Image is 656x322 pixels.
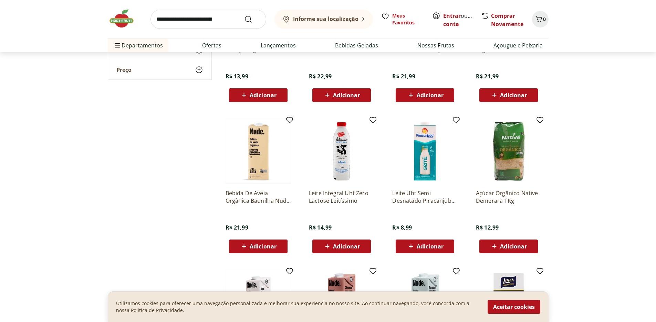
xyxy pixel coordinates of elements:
span: R$ 14,99 [309,224,332,231]
span: ou [443,12,474,28]
a: Comprar Novamente [491,12,523,28]
button: Preço [108,60,211,79]
a: Meus Favoritos [381,12,424,26]
button: Adicionar [229,240,288,253]
span: R$ 8,99 [392,224,412,231]
a: Leite Integral Uht Zero Lactose Leitíssimo [309,189,374,204]
img: Bebida De Aveia Orgânica Baunilha Nude 1L [226,119,291,184]
button: Adicionar [312,240,371,253]
span: R$ 22,99 [309,73,332,80]
a: Ofertas [202,41,221,49]
span: 0 [543,16,546,22]
a: Açougue e Peixaria [493,41,543,49]
span: Adicionar [500,244,527,249]
button: Adicionar [229,88,288,102]
span: Adicionar [417,244,444,249]
button: Adicionar [479,240,538,253]
button: Adicionar [312,88,371,102]
a: Bebidas Geladas [335,41,378,49]
input: search [150,10,266,29]
b: Informe sua localização [293,15,358,23]
span: R$ 12,99 [476,224,499,231]
span: R$ 21,99 [476,73,499,80]
img: Leite Integral Uht Zero Lactose Leitíssimo [309,119,374,184]
img: Açúcar Orgânico Native Demerara 1Kg [476,119,541,184]
button: Informe sua localização [274,10,373,29]
button: Adicionar [396,88,454,102]
a: Entrar [443,12,461,20]
span: Adicionar [250,244,277,249]
button: Menu [113,37,122,54]
span: Departamentos [113,37,163,54]
a: Leite Uht Semi Desnatado Piracanjuba 1L [392,189,458,204]
img: Leite Uht Semi Desnatado Piracanjuba 1L [392,119,458,184]
button: Aceitar cookies [488,300,540,314]
span: R$ 21,99 [392,73,415,80]
button: Adicionar [479,88,538,102]
a: Bebida De Aveia Orgânica Baunilha Nude 1L [226,189,291,204]
span: R$ 13,99 [226,73,248,80]
p: Utilizamos cookies para oferecer uma navegação personalizada e melhorar sua experiencia no nosso ... [116,300,479,314]
span: Meus Favoritos [392,12,424,26]
button: Adicionar [396,240,454,253]
span: Preço [116,66,132,73]
span: Adicionar [333,92,360,98]
button: Carrinho [532,11,549,27]
span: Adicionar [250,92,277,98]
a: Nossas Frutas [417,41,454,49]
img: Hortifruti [108,8,142,29]
a: Lançamentos [261,41,296,49]
a: Criar conta [443,12,481,28]
a: Açúcar Orgânico Native Demerara 1Kg [476,189,541,204]
span: Adicionar [500,92,527,98]
span: Adicionar [333,244,360,249]
button: Submit Search [244,15,261,23]
span: R$ 21,99 [226,224,248,231]
span: Adicionar [417,92,444,98]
